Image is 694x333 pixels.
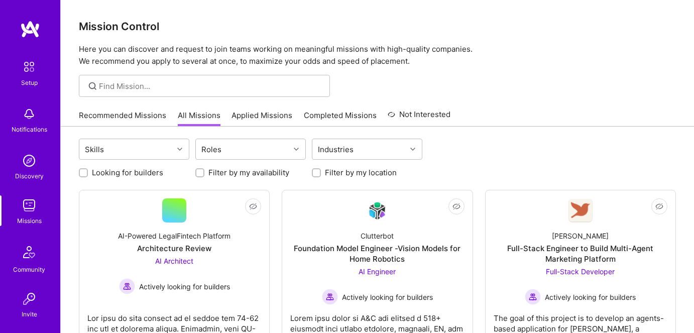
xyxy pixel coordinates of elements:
div: Community [13,264,45,275]
img: Company Logo [568,199,593,223]
div: Setup [21,77,38,88]
div: AI-Powered LegalFintech Platform [118,231,230,241]
div: Invite [22,309,37,319]
div: Skills [82,142,106,157]
p: Here you can discover and request to join teams working on meaningful missions with high-quality ... [79,43,676,67]
h3: Mission Control [79,20,676,33]
img: teamwork [19,195,39,215]
input: Find Mission... [99,81,322,91]
div: Clutterbot [361,231,394,241]
img: Actively looking for builders [322,289,338,305]
img: Actively looking for builders [119,278,135,294]
span: Full-Stack Developer [546,267,615,276]
a: Recommended Missions [79,110,166,127]
img: bell [19,104,39,124]
span: Actively looking for builders [342,292,433,302]
img: Community [17,240,41,264]
i: icon Chevron [410,147,415,152]
i: icon SearchGrey [87,80,98,92]
span: AI Engineer [359,267,396,276]
span: AI Architect [155,257,193,265]
img: setup [19,56,40,77]
div: Foundation Model Engineer -Vision Models for Home Robotics [290,243,464,264]
div: Industries [315,142,356,157]
i: icon Chevron [177,147,182,152]
i: icon Chevron [294,147,299,152]
div: Notifications [12,124,47,135]
span: Actively looking for builders [139,281,230,292]
img: logo [20,20,40,38]
div: [PERSON_NAME] [552,231,609,241]
a: Applied Missions [232,110,292,127]
div: Roles [199,142,224,157]
div: Full-Stack Engineer to Build Multi-Agent Marketing Platform [494,243,667,264]
div: Discovery [15,171,44,181]
img: Invite [19,289,39,309]
a: Not Interested [388,108,450,127]
div: Architecture Review [137,243,211,254]
span: Actively looking for builders [545,292,636,302]
label: Looking for builders [92,167,163,178]
div: Missions [17,215,42,226]
i: icon EyeClosed [452,202,460,210]
a: All Missions [178,110,220,127]
i: icon EyeClosed [249,202,257,210]
img: Company Logo [365,199,389,223]
img: discovery [19,151,39,171]
label: Filter by my location [325,167,397,178]
img: Actively looking for builders [525,289,541,305]
i: icon EyeClosed [655,202,663,210]
label: Filter by my availability [208,167,289,178]
a: Completed Missions [304,110,377,127]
